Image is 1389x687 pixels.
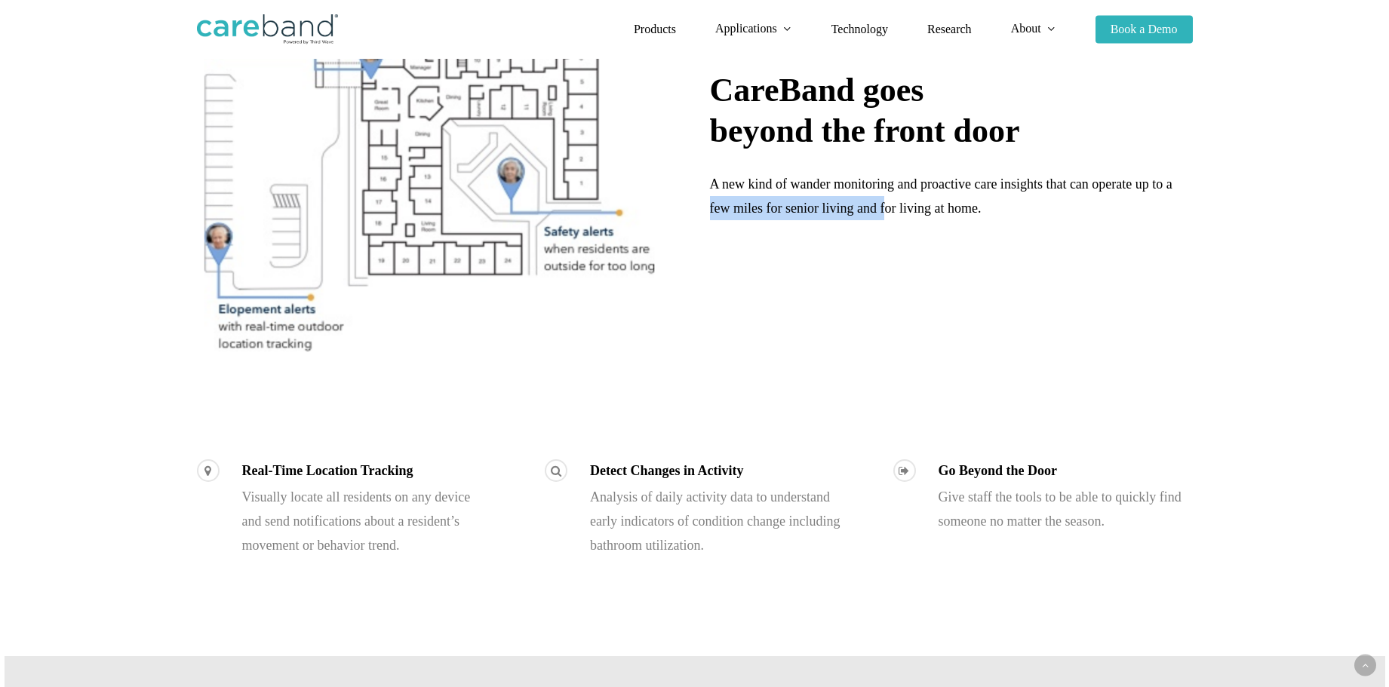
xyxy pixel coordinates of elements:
a: Technology [831,23,888,35]
a: Products [634,23,676,35]
span: CareBand goes [710,72,924,109]
div: Visually locate all residents on any device and send notifications about a resident’s movement or... [242,459,493,557]
span: About [1011,22,1041,35]
a: Applications [715,23,792,35]
a: Research [927,23,972,35]
img: CareBand [197,14,338,44]
span: Applications [715,22,777,35]
div: Give staff the tools to be able to quickly find someone no matter the season. [939,459,1189,533]
span: A new kind of wander monitoring and proactive care insights that can operate up to a few miles fo... [710,176,1172,216]
a: Learn more about wander monitoring → [710,245,930,260]
a: About [1011,23,1056,35]
a: Back to top [1354,655,1376,676]
h4: Go Beyond the Door [939,459,1189,482]
div: Analysis of daily activity data to understand early indicators of condition change including bath... [590,459,840,557]
h4: Detect Changes in Activity [590,459,840,482]
span: Book a Demo [1111,23,1178,35]
a: Book a Demo [1096,23,1193,35]
h4: Real-Time Location Tracking [242,459,493,482]
span: beyond the front door [710,112,1020,149]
